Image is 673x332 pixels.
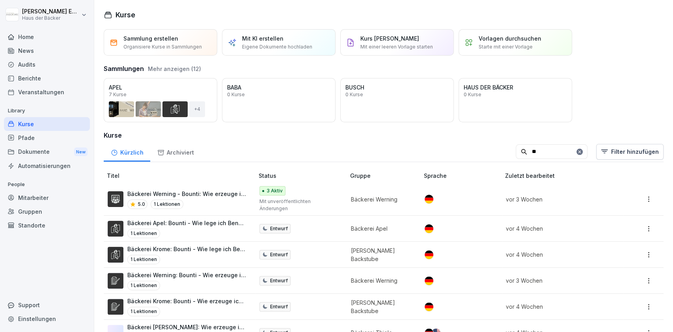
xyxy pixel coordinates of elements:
[189,101,205,117] div: + 4
[108,247,123,263] img: y3z3y63wcjyhx73x8wr5r0l3.png
[127,190,246,198] p: Bäckerei Werning - Bounti: Wie erzeuge ich einen Benutzerbericht?
[270,251,288,258] p: Entwurf
[479,34,541,43] p: Vorlagen durchsuchen
[4,85,90,99] a: Veranstaltungen
[108,299,123,315] img: yv9h8086xynjfnu9qnkzu07k.png
[4,312,90,326] a: Einstellungen
[242,34,283,43] p: Mit KI erstellen
[459,78,572,122] a: HAUS DER BÄCKER0 Kurse
[150,142,201,162] a: Archiviert
[127,281,160,290] p: 1 Lektionen
[596,144,664,160] button: Filter hinzufügen
[505,172,623,180] p: Zuletzt bearbeitet
[351,276,411,285] p: Bäckerei Werning
[4,218,90,232] a: Standorte
[259,172,347,180] p: Status
[242,43,312,50] p: Eigene Dokumente hochladen
[4,205,90,218] div: Gruppen
[116,9,135,20] h1: Kurse
[360,34,419,43] p: Kurs [PERSON_NAME]
[107,172,255,180] p: Titel
[104,64,144,73] h3: Sammlungen
[127,307,160,316] p: 1 Lektionen
[345,83,449,91] p: BUSCH
[4,145,90,159] div: Dokumente
[425,195,433,203] img: de.svg
[4,131,90,145] a: Pfade
[506,250,613,259] p: vor 4 Wochen
[104,131,664,140] h3: Kurse
[350,172,421,180] p: Gruppe
[4,104,90,117] p: Library
[425,276,433,285] img: de.svg
[4,117,90,131] a: Kurse
[22,8,80,15] p: [PERSON_NAME] Ehlerding
[22,15,80,21] p: Haus der Bäcker
[127,245,246,253] p: Bäckerei Krome: Bounti - Wie lege ich Benutzer an?
[4,71,90,85] a: Berichte
[464,83,567,91] p: HAUS DER BÄCKER
[108,221,123,237] img: y3z3y63wcjyhx73x8wr5r0l3.png
[127,219,246,227] p: Bäckerei Apel: Bounti - Wie lege ich Benutzer an?
[127,229,160,238] p: 1 Lektionen
[127,297,246,305] p: Bäckerei Krome: Bounti - Wie erzeuge ich einen Kursbericht?
[4,178,90,191] p: People
[148,65,201,73] button: Mehr anzeigen (12)
[222,78,336,122] a: BABA0 Kurse
[479,43,533,50] p: Starte mit einer Vorlage
[4,145,90,159] a: DokumenteNew
[506,224,613,233] p: vor 4 Wochen
[4,58,90,71] a: Audits
[4,30,90,44] a: Home
[127,255,160,264] p: 1 Lektionen
[109,83,212,91] p: APEL
[108,191,123,207] img: h0ir0warzjvm1vzjfykkf11s.png
[151,200,183,209] p: 1 Lektionen
[227,92,245,97] p: 0 Kurse
[104,142,150,162] a: Kürzlich
[127,271,246,279] p: Bäckerei Werning: Bounti - Wie erzeuge ich einen Kursbericht?
[4,159,90,173] a: Automatisierungen
[104,78,217,122] a: APEL7 Kurse+4
[351,246,411,263] p: [PERSON_NAME] Backstube
[345,92,363,97] p: 0 Kurse
[4,298,90,312] div: Support
[506,195,613,203] p: vor 3 Wochen
[351,195,411,203] p: Bäckerei Werning
[464,92,481,97] p: 0 Kurse
[270,303,288,310] p: Entwurf
[138,201,145,208] p: 5.0
[351,224,411,233] p: Bäckerei Apel
[127,323,246,331] p: Bäckerei [PERSON_NAME]: Wie erzeuge ich einen Benutzerbericht?
[506,302,613,311] p: vor 4 Wochen
[109,92,127,97] p: 7 Kurse
[267,187,283,194] p: 3 Aktiv
[351,298,411,315] p: [PERSON_NAME] Backstube
[259,198,337,212] p: Mit unveröffentlichten Änderungen
[4,44,90,58] a: News
[74,147,88,157] div: New
[425,224,433,233] img: de.svg
[424,172,502,180] p: Sprache
[123,34,178,43] p: Sammlung erstellen
[340,78,454,122] a: BUSCH0 Kurse
[425,250,433,259] img: de.svg
[506,276,613,285] p: vor 3 Wochen
[270,225,288,232] p: Entwurf
[270,277,288,284] p: Entwurf
[360,43,433,50] p: Mit einer leeren Vorlage starten
[4,191,90,205] a: Mitarbeiter
[227,83,330,91] p: BABA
